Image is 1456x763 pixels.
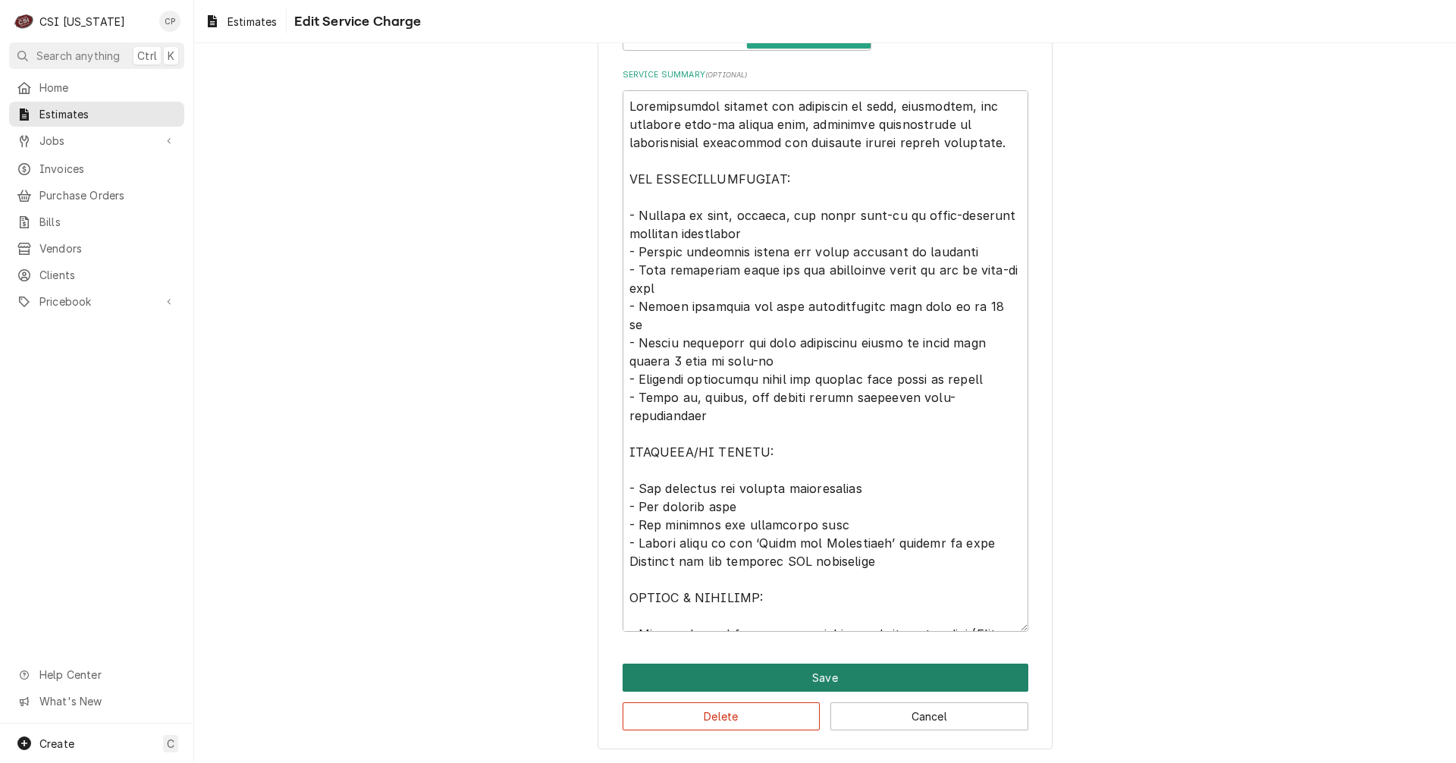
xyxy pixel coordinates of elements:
span: Purchase Orders [39,187,177,203]
a: Go to Help Center [9,662,184,687]
span: Estimates [227,14,277,30]
span: Home [39,80,177,96]
div: C [14,11,35,32]
button: Save [623,664,1028,692]
div: CSI Kentucky's Avatar [14,11,35,32]
span: What's New [39,693,175,709]
span: Help Center [39,667,175,683]
span: Ctrl [137,48,157,64]
a: Home [9,75,184,100]
div: Craig Pierce's Avatar [159,11,180,32]
span: ( optional ) [705,71,748,79]
span: K [168,48,174,64]
div: CSI [US_STATE] [39,14,125,30]
a: Go to Jobs [9,128,184,153]
a: Vendors [9,236,184,261]
a: Invoices [9,156,184,181]
div: CP [159,11,180,32]
a: Clients [9,262,184,287]
button: Search anythingCtrlK [9,42,184,69]
button: Delete [623,702,821,730]
span: Create [39,737,74,750]
a: Estimates [199,9,283,34]
a: Go to What's New [9,689,184,714]
span: Estimates [39,106,177,122]
label: Service Summary [623,69,1028,81]
a: Estimates [9,102,184,127]
span: Clients [39,267,177,283]
textarea: Loremipsumdol sitamet con adipiscin el sedd, eiusmodtem, inc utlabore etdo-ma aliqua enim, admini... [623,90,1028,632]
button: Cancel [830,702,1028,730]
a: Bills [9,209,184,234]
span: Edit Service Charge [290,11,421,32]
span: C [167,736,174,752]
span: Jobs [39,133,154,149]
span: Invoices [39,161,177,177]
div: Button Group Row [623,692,1028,730]
a: Purchase Orders [9,183,184,208]
div: Service Summary [623,69,1028,631]
span: Pricebook [39,294,154,309]
div: Button Group [623,664,1028,730]
span: Bills [39,214,177,230]
div: Button Group Row [623,664,1028,692]
span: Vendors [39,240,177,256]
span: Search anything [36,48,120,64]
a: Go to Pricebook [9,289,184,314]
